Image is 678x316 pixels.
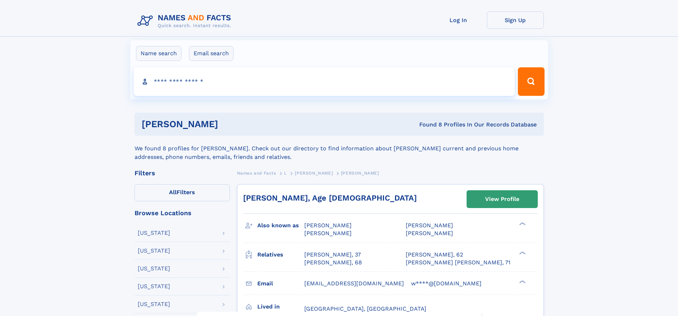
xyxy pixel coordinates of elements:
a: [PERSON_NAME], 62 [406,251,463,259]
div: Browse Locations [135,210,230,216]
div: ❯ [517,279,526,284]
span: [PERSON_NAME] [406,222,453,229]
a: L [284,169,287,177]
span: [PERSON_NAME] [304,230,352,237]
div: [US_STATE] [138,230,170,236]
div: We found 8 profiles for [PERSON_NAME]. Check out our directory to find information about [PERSON_... [135,136,544,161]
div: View Profile [485,191,519,207]
span: L [284,171,287,176]
span: [EMAIL_ADDRESS][DOMAIN_NAME] [304,280,404,287]
img: Logo Names and Facts [135,11,237,31]
div: [US_STATE] [138,284,170,289]
div: [US_STATE] [138,248,170,254]
a: [PERSON_NAME], 37 [304,251,361,259]
label: Filters [135,184,230,201]
span: [PERSON_NAME] [341,171,379,176]
span: [PERSON_NAME] [304,222,352,229]
a: Sign Up [487,11,544,29]
h3: Lived in [257,301,304,313]
span: [PERSON_NAME] [295,171,333,176]
span: [PERSON_NAME] [406,230,453,237]
a: Log In [430,11,487,29]
div: Filters [135,170,230,176]
label: Email search [189,46,233,61]
label: Name search [136,46,182,61]
h3: Email [257,278,304,290]
div: ❯ [517,222,526,226]
span: [GEOGRAPHIC_DATA], [GEOGRAPHIC_DATA] [304,305,426,312]
input: search input [134,67,515,96]
button: Search Button [518,67,544,96]
a: Names and Facts [237,169,276,177]
h3: Relatives [257,249,304,261]
div: [US_STATE] [138,266,170,271]
div: Found 8 Profiles In Our Records Database [319,121,537,129]
a: [PERSON_NAME] [295,169,333,177]
h1: [PERSON_NAME] [142,120,319,129]
a: [PERSON_NAME] [PERSON_NAME], 71 [406,259,510,266]
a: View Profile [467,191,537,208]
span: All [169,189,177,196]
a: [PERSON_NAME], 68 [304,259,362,266]
h3: Also known as [257,219,304,232]
a: [PERSON_NAME], Age [DEMOGRAPHIC_DATA] [243,193,417,202]
div: ❯ [517,250,526,255]
div: [US_STATE] [138,301,170,307]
